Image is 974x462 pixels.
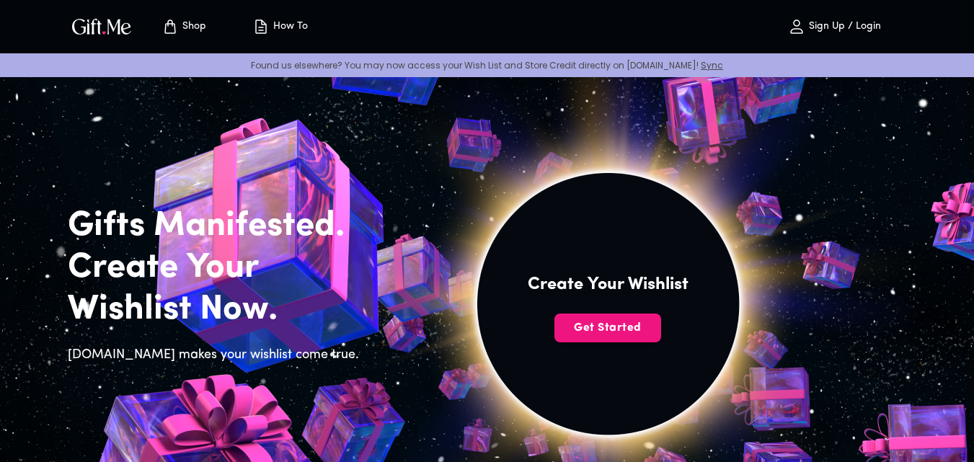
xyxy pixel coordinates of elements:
img: GiftMe Logo [69,16,134,37]
h6: [DOMAIN_NAME] makes your wishlist come true. [68,345,368,365]
h2: Wishlist Now. [68,289,368,331]
button: GiftMe Logo [68,18,136,35]
p: Found us elsewhere? You may now access your Wish List and Store Credit directly on [DOMAIN_NAME]! [12,59,962,71]
p: Sign Up / Login [805,21,881,33]
button: Get Started [554,314,661,342]
h2: Create Your [68,247,368,289]
h4: Create Your Wishlist [528,273,689,296]
a: Sync [701,59,723,71]
p: Shop [179,21,206,33]
img: how-to.svg [252,18,270,35]
h2: Gifts Manifested. [68,205,368,247]
p: How To [270,21,308,33]
button: How To [241,4,320,50]
button: Sign Up / Login [763,4,907,50]
button: Store page [144,4,223,50]
span: Get Started [554,320,661,336]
